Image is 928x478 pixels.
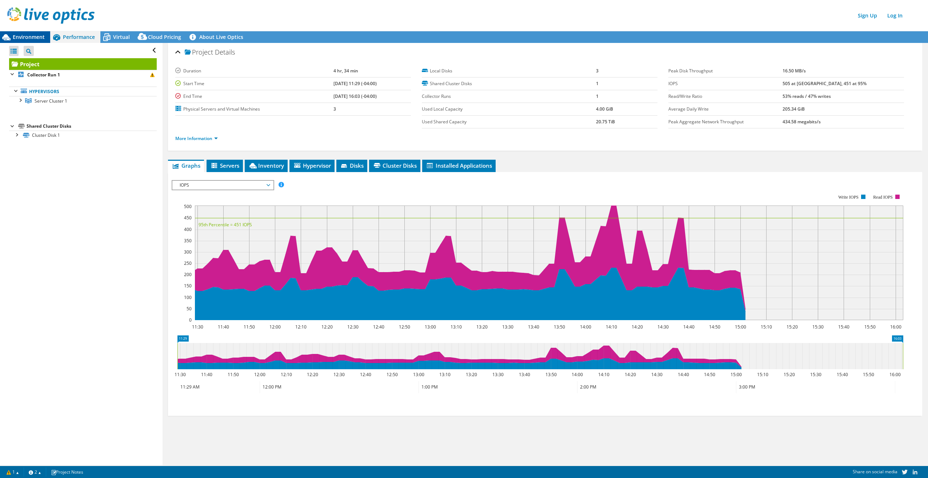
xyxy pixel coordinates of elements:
[596,93,599,99] b: 1
[596,80,599,87] b: 1
[184,226,192,232] text: 400
[9,96,157,105] a: Server Cluster 1
[373,162,417,169] span: Cluster Disks
[184,283,192,289] text: 150
[176,181,269,190] span: IOPS
[836,371,848,378] text: 15:40
[9,131,157,140] a: Cluster Disk 1
[373,324,384,330] text: 12:40
[248,162,284,169] span: Inventory
[422,67,596,75] label: Local Disks
[293,162,331,169] span: Hypervisor
[668,67,783,75] label: Peak Disk Throughput
[184,215,192,221] text: 450
[864,324,875,330] text: 15:50
[184,249,192,255] text: 300
[596,106,613,112] b: 4.00 GiB
[333,68,358,74] b: 4 hr, 34 min
[307,371,318,378] text: 12:20
[890,324,901,330] text: 16:00
[113,33,130,40] span: Virtual
[810,371,821,378] text: 15:30
[187,31,249,43] a: About Live Optics
[199,222,252,228] text: 95th Percentile = 451 IOPS
[210,162,239,169] span: Servers
[35,98,67,104] span: Server Cluster 1
[340,162,364,169] span: Disks
[863,371,874,378] text: 15:50
[321,324,332,330] text: 12:20
[280,371,292,378] text: 12:10
[596,68,599,74] b: 3
[243,324,255,330] text: 11:50
[668,80,783,87] label: IOPS
[192,324,203,330] text: 11:30
[333,93,377,99] b: [DATE] 16:03 (-04:00)
[519,371,530,378] text: 13:40
[757,371,768,378] text: 15:10
[657,324,668,330] text: 14:30
[422,93,596,100] label: Collector Runs
[465,371,477,378] text: 13:20
[571,371,583,378] text: 14:00
[227,371,239,378] text: 11:50
[175,80,333,87] label: Start Time
[184,203,192,210] text: 500
[333,371,344,378] text: 12:30
[553,324,565,330] text: 13:50
[399,324,410,330] text: 12:50
[502,324,513,330] text: 13:30
[528,324,539,330] text: 13:40
[709,324,720,330] text: 14:50
[854,10,881,21] a: Sign Up
[838,324,849,330] text: 15:40
[884,10,906,21] a: Log In
[683,324,694,330] text: 14:40
[476,324,487,330] text: 13:20
[783,93,831,99] b: 53% reads / 47% writes
[545,371,556,378] text: 13:50
[783,68,806,74] b: 16.50 MB/s
[175,135,218,142] a: More Information
[24,467,46,477] a: 2
[185,49,213,56] span: Project
[596,119,615,125] b: 20.75 TiB
[783,119,821,125] b: 434.58 megabits/s
[360,371,371,378] text: 12:40
[13,33,45,40] span: Environment
[27,72,60,78] b: Collector Run 1
[148,33,181,40] span: Cloud Pricing
[27,122,157,131] div: Shared Cluster Disks
[9,70,157,79] a: Collector Run 1
[598,371,609,378] text: 14:10
[333,106,336,112] b: 3
[254,371,265,378] text: 12:00
[677,371,689,378] text: 14:40
[853,469,897,475] span: Share on social media
[439,371,450,378] text: 13:10
[295,324,306,330] text: 12:10
[422,80,596,87] label: Shared Cluster Disks
[668,105,783,113] label: Average Daily Write
[172,162,200,169] span: Graphs
[46,467,88,477] a: Project Notes
[215,48,235,56] span: Details
[786,324,797,330] text: 15:20
[184,238,192,244] text: 350
[347,324,358,330] text: 12:30
[812,324,823,330] text: 15:30
[63,33,95,40] span: Performance
[422,105,596,113] label: Used Local Capacity
[450,324,461,330] text: 13:10
[175,67,333,75] label: Duration
[201,371,212,378] text: 11:40
[174,371,185,378] text: 11:30
[217,324,229,330] text: 11:40
[333,80,377,87] b: [DATE] 11:29 (-04:00)
[422,118,596,126] label: Used Shared Capacity
[269,324,280,330] text: 12:00
[605,324,617,330] text: 14:10
[651,371,662,378] text: 14:30
[735,324,746,330] text: 15:00
[760,324,772,330] text: 15:10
